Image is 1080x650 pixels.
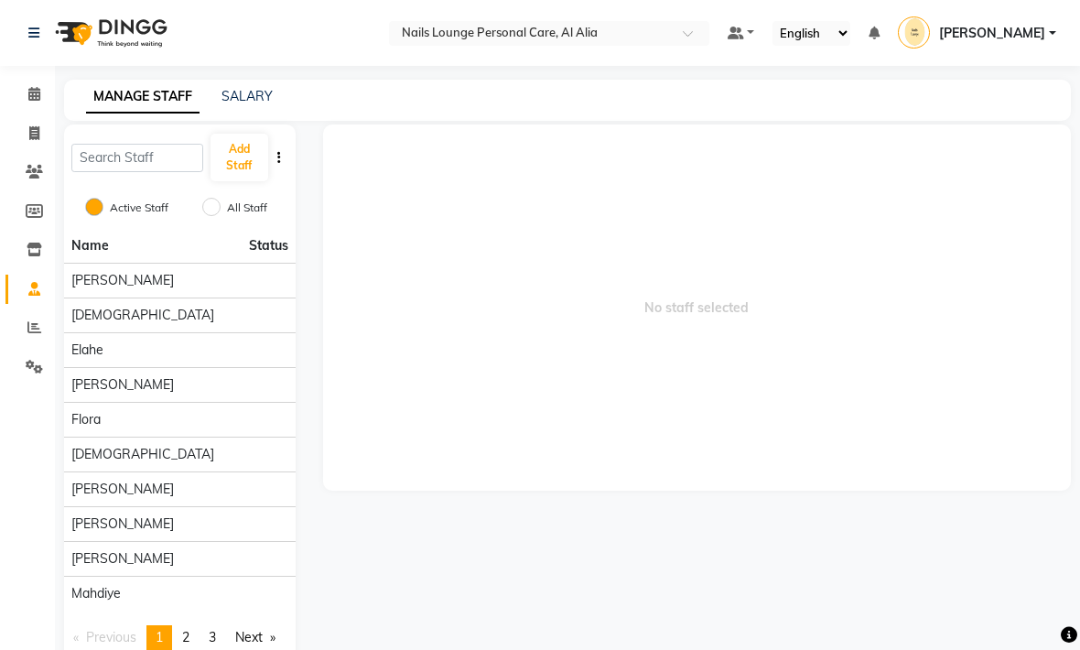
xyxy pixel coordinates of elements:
span: [PERSON_NAME] [939,24,1045,43]
a: Next [226,625,285,650]
span: [DEMOGRAPHIC_DATA] [71,445,214,464]
span: 2 [182,629,189,645]
img: Sima [898,16,930,49]
a: MANAGE STAFF [86,81,200,114]
span: [PERSON_NAME] [71,549,174,569]
span: No staff selected [323,125,1072,491]
img: logo [47,7,172,59]
span: [PERSON_NAME] [71,515,174,534]
span: Previous [86,629,136,645]
input: Search Staff [71,144,203,172]
span: 3 [209,629,216,645]
span: Name [71,237,109,254]
span: Status [249,236,288,255]
span: [PERSON_NAME] [71,375,174,395]
label: Active Staff [110,200,168,216]
button: Add Staff [211,134,267,181]
a: SALARY [221,88,273,104]
span: [PERSON_NAME] [71,480,174,499]
nav: Pagination [64,625,296,650]
span: Flora [71,410,101,429]
span: Mahdiye [71,584,121,603]
span: [PERSON_NAME] [71,271,174,290]
label: All Staff [227,200,267,216]
span: Elahe [71,341,103,360]
span: [DEMOGRAPHIC_DATA] [71,306,214,325]
span: 1 [156,629,163,645]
